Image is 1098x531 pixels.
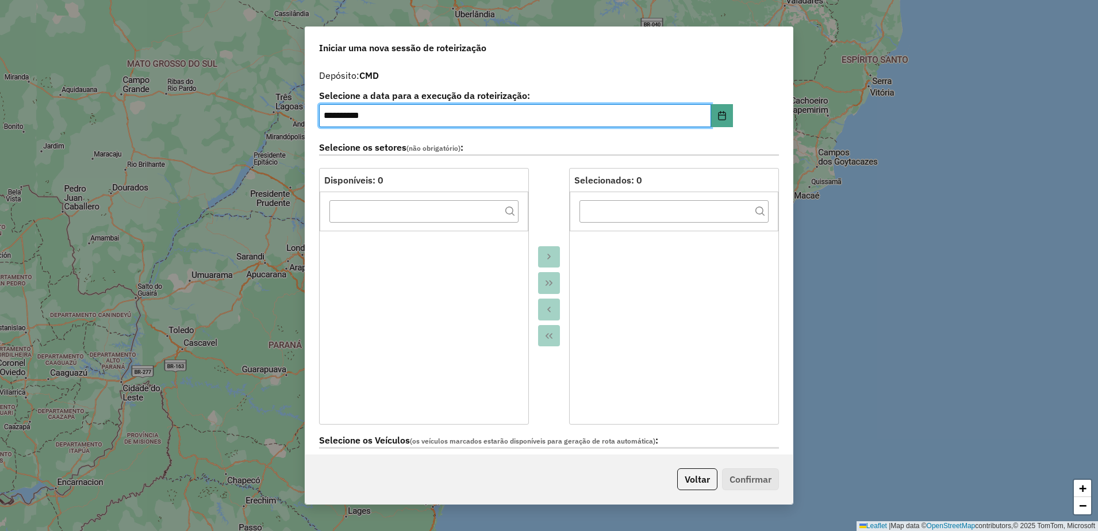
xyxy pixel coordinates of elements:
label: Selecione a data para a execução da roteirização: [319,89,733,102]
label: Selecione os setores : [319,140,779,156]
a: Leaflet [859,522,887,530]
span: (não obrigatório) [406,144,460,152]
div: Disponíveis: 0 [324,173,524,187]
span: | [889,522,890,530]
span: (os veículos marcados estarão disponíveis para geração de rota automática) [410,437,655,445]
strong: CMD [359,70,379,81]
span: − [1079,498,1087,513]
a: Zoom out [1074,497,1091,514]
div: Selecionados: 0 [574,173,774,187]
label: Selecione os Veículos : [319,433,779,449]
span: Iniciar uma nova sessão de roteirização [319,41,486,55]
div: Map data © contributors,© 2025 TomTom, Microsoft [857,521,1098,531]
div: Depósito: [319,68,779,82]
a: Zoom in [1074,480,1091,497]
button: Choose Date [711,104,733,127]
a: OpenStreetMap [927,522,976,530]
span: + [1079,481,1087,495]
button: Voltar [677,468,717,490]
